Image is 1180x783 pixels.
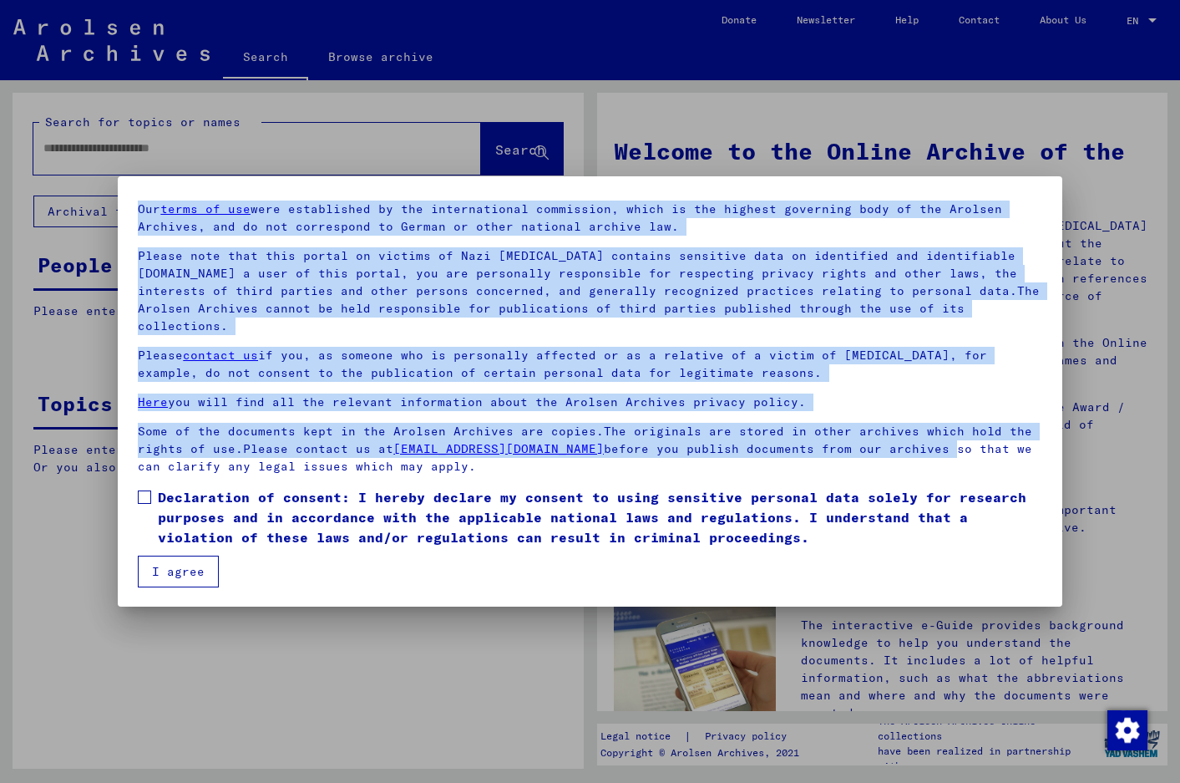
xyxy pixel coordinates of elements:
[138,394,168,409] a: Here
[138,347,1041,382] p: Please if you, as someone who is personally affected or as a relative of a victim of [MEDICAL_DAT...
[138,201,1041,236] p: Our were established by the international commission, which is the highest governing body of the ...
[158,487,1041,547] span: Declaration of consent: I hereby declare my consent to using sensitive personal data solely for r...
[393,441,604,456] a: [EMAIL_ADDRESS][DOMAIN_NAME]
[138,247,1041,335] p: Please note that this portal on victims of Nazi [MEDICAL_DATA] contains sensitive data on identif...
[160,201,251,216] a: terms of use
[138,423,1041,475] p: Some of the documents kept in the Arolsen Archives are copies.The originals are stored in other a...
[1107,710,1147,750] img: Change consent
[183,348,258,363] a: contact us
[138,556,219,587] button: I agree
[1107,709,1147,750] div: Change consent
[138,394,1041,411] p: you will find all the relevant information about the Arolsen Archives privacy policy.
